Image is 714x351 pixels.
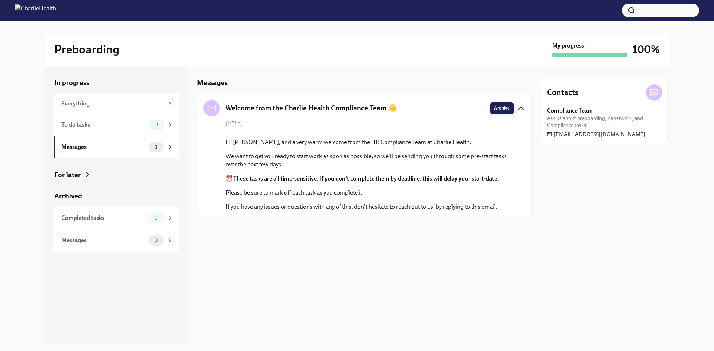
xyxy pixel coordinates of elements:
[226,175,514,183] p: ⏰
[54,170,81,180] div: For later
[54,229,179,251] a: Messages0
[633,43,660,56] h3: 100%
[54,207,179,229] a: Completed tasks9
[54,78,179,88] a: In progress
[61,100,164,108] div: Everything
[494,104,510,112] span: Archive
[547,115,662,129] span: Ask us about preboarding, paperwork, and Compliance tasks!
[54,94,179,114] a: Everything
[226,103,397,113] h5: Welcome from the Charlie Health Compliance Team 👋
[226,152,514,169] p: We want to get you ready to start work as soon as possible, so we'll be sending you through some ...
[54,114,179,136] a: To do tasks0
[61,121,146,129] div: To do tasks
[197,78,228,88] h5: Messages
[226,189,514,197] p: Please be sure to mark off each task as you complete it.
[61,214,146,222] div: Completed tasks
[233,175,499,182] strong: These tasks are all time-sensitive. If you don't complete them by deadline, this will delay your ...
[226,119,242,126] span: [DATE]
[61,143,146,151] div: Messages
[54,170,179,180] a: For later
[15,4,56,16] img: CharlieHealth
[150,122,163,127] span: 0
[151,144,162,150] span: 1
[54,136,179,158] a: Messages1
[552,42,584,50] strong: My progress
[150,237,163,243] span: 0
[490,102,514,114] button: Archive
[226,138,514,146] p: Hi [PERSON_NAME], and a very warm welcome from the HR Compliance Team at Charlie Health.
[547,130,646,138] a: [EMAIL_ADDRESS][DOMAIN_NAME]
[226,203,514,211] p: If you have any issues or questions with any of this, don't hesitate to reach out to us, by reply...
[547,87,579,98] h4: Contacts
[547,107,593,115] strong: Compliance Team
[61,236,146,244] div: Messages
[54,191,179,201] a: Archived
[150,215,162,221] span: 9
[54,42,119,57] h2: Preboarding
